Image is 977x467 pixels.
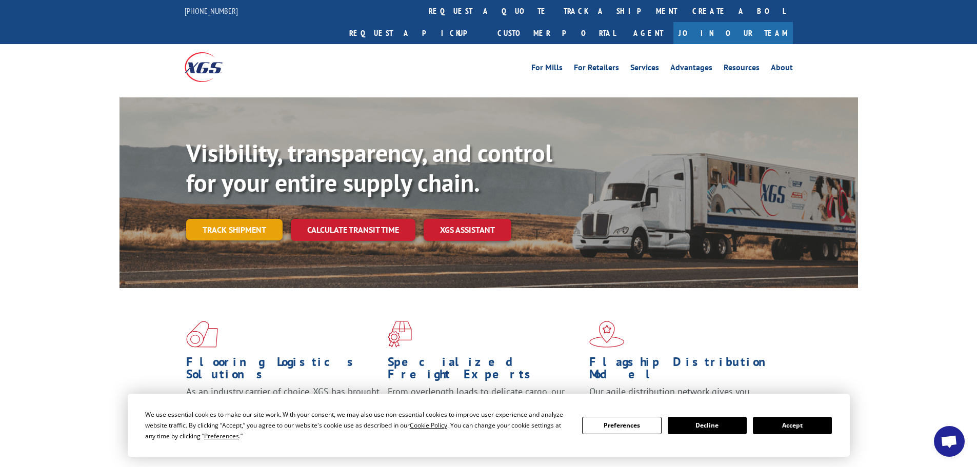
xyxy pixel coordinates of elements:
img: xgs-icon-total-supply-chain-intelligence-red [186,321,218,348]
span: Cookie Policy [410,421,447,430]
a: Agent [623,22,673,44]
a: Calculate transit time [291,219,415,241]
a: For Mills [531,64,563,75]
span: Preferences [204,432,239,440]
button: Accept [753,417,832,434]
a: About [771,64,793,75]
a: [PHONE_NUMBER] [185,6,238,16]
a: XGS ASSISTANT [424,219,511,241]
img: xgs-icon-focused-on-flooring-red [388,321,412,348]
img: xgs-icon-flagship-distribution-model-red [589,321,625,348]
h1: Flagship Distribution Model [589,356,783,385]
a: Resources [724,64,760,75]
h1: Specialized Freight Experts [388,356,582,385]
div: Open chat [934,426,965,457]
a: For Retailers [574,64,619,75]
a: Advantages [670,64,712,75]
h1: Flooring Logistics Solutions [186,356,380,385]
button: Preferences [582,417,661,434]
b: Visibility, transparency, and control for your entire supply chain. [186,137,552,198]
button: Decline [668,417,747,434]
a: Request a pickup [342,22,490,44]
a: Customer Portal [490,22,623,44]
span: As an industry carrier of choice, XGS has brought innovation and dedication to flooring logistics... [186,385,380,422]
a: Track shipment [186,219,283,240]
span: Our agile distribution network gives you nationwide inventory management on demand. [589,385,778,410]
div: Cookie Consent Prompt [128,394,850,457]
a: Services [630,64,659,75]
a: Join Our Team [673,22,793,44]
p: From overlength loads to delicate cargo, our experienced staff knows the best way to move your fr... [388,385,582,431]
div: We use essential cookies to make our site work. With your consent, we may also use non-essential ... [145,409,570,441]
